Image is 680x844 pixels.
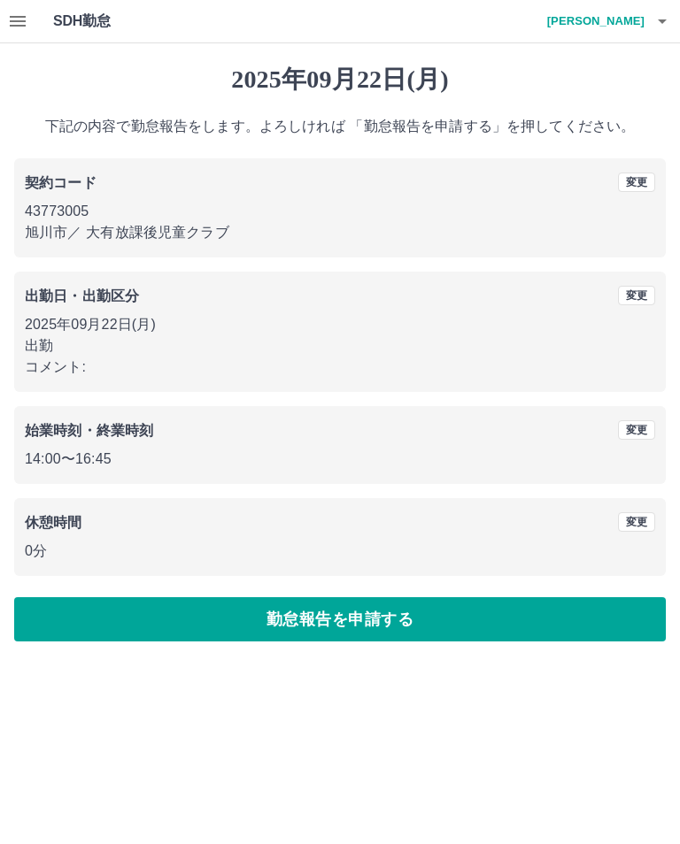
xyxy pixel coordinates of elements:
p: 14:00 〜 16:45 [25,449,655,470]
p: 出勤 [25,335,655,357]
b: 契約コード [25,175,97,190]
h1: 2025年09月22日(月) [14,65,666,95]
button: 勤怠報告を申請する [14,597,666,641]
button: 変更 [618,173,655,192]
p: 43773005 [25,201,655,222]
b: 始業時刻・終業時刻 [25,423,153,438]
p: コメント: [25,357,655,378]
p: 下記の内容で勤怠報告をします。よろしければ 「勤怠報告を申請する」を押してください。 [14,116,666,137]
b: 出勤日・出勤区分 [25,288,139,303]
button: 変更 [618,420,655,440]
button: 変更 [618,512,655,532]
b: 休憩時間 [25,515,82,530]
p: 旭川市 ／ 大有放課後児童クラブ [25,222,655,243]
p: 2025年09月22日(月) [25,314,655,335]
button: 変更 [618,286,655,305]
p: 0分 [25,541,655,562]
